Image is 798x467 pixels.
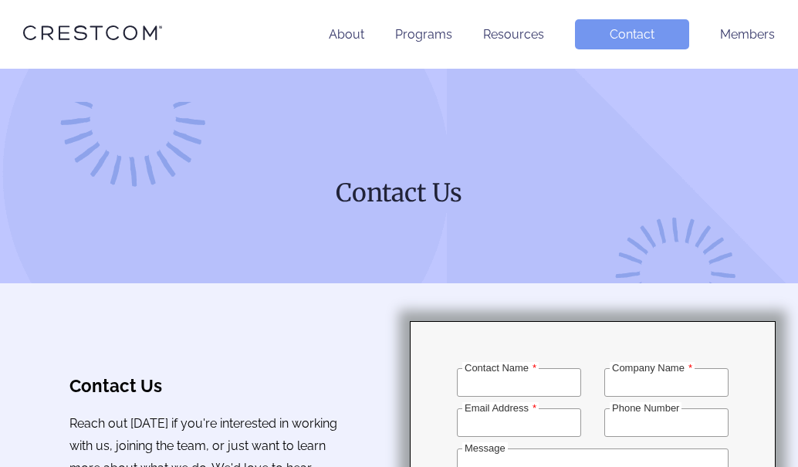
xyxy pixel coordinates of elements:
a: About [329,27,364,42]
label: Company Name [610,362,695,374]
label: Phone Number [610,402,681,414]
h1: Contact Us [104,177,695,209]
label: Contact Name [462,362,539,374]
label: Message [462,442,508,454]
a: Contact [575,19,689,49]
a: Resources [483,27,544,42]
a: Members [720,27,775,42]
a: Programs [395,27,452,42]
label: Email Address [462,402,539,414]
h3: Contact Us [69,376,341,396]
